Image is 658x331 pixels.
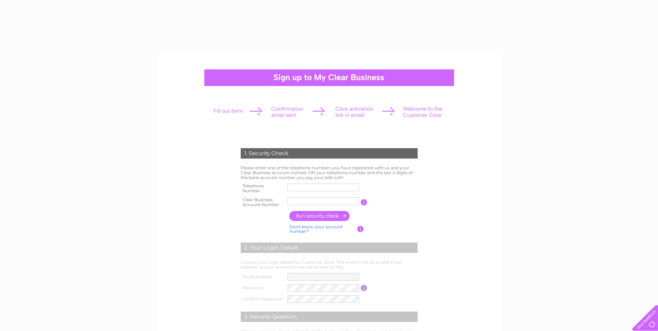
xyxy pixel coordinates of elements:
[239,195,286,209] th: Clear Business Account Number
[239,271,286,282] th: Email Address
[241,148,418,159] div: 1. Security Check
[361,285,367,291] input: Information
[239,164,419,181] td: Please enter one of the telephone numbers you have registered with us and your Clear Business acc...
[361,199,367,205] input: Information
[289,224,343,234] a: Don't know your account number?
[239,294,286,305] th: Confirm Password
[357,226,364,232] input: Information
[241,312,418,322] div: 3. Security Question
[241,243,418,253] div: 2. Your Login Details
[239,282,286,294] th: Password
[239,181,286,195] th: Telephone Number
[239,258,419,271] td: Choose your login details for Customer Zone. The email must be a valid email address, as your act...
